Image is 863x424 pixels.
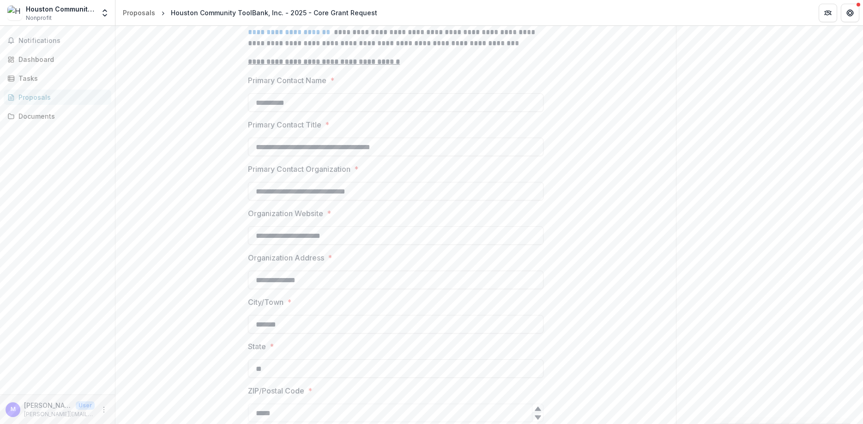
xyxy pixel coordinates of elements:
[18,73,104,83] div: Tasks
[841,4,859,22] button: Get Help
[98,404,109,415] button: More
[248,119,321,130] p: Primary Contact Title
[24,400,72,410] p: [PERSON_NAME][EMAIL_ADDRESS][PERSON_NAME][DOMAIN_NAME]
[11,406,16,412] div: megan.roiz@toolbank.org
[248,385,304,396] p: ZIP/Postal Code
[248,75,326,86] p: Primary Contact Name
[4,52,111,67] a: Dashboard
[76,401,95,410] p: User
[4,109,111,124] a: Documents
[819,4,837,22] button: Partners
[119,6,159,19] a: Proposals
[18,55,104,64] div: Dashboard
[4,90,111,105] a: Proposals
[171,8,377,18] div: Houston Community ToolBank, Inc. - 2025 - Core Grant Request
[4,71,111,86] a: Tasks
[248,341,266,352] p: State
[248,164,350,175] p: Primary Contact Organization
[24,410,95,418] p: [PERSON_NAME][EMAIL_ADDRESS][PERSON_NAME][DOMAIN_NAME]
[248,208,323,219] p: Organization Website
[18,111,104,121] div: Documents
[18,37,108,45] span: Notifications
[4,33,111,48] button: Notifications
[18,92,104,102] div: Proposals
[248,252,324,263] p: Organization Address
[98,4,111,22] button: Open entity switcher
[123,8,155,18] div: Proposals
[119,6,381,19] nav: breadcrumb
[26,4,95,14] div: Houston Community ToolBank, Inc.
[248,297,284,308] p: City/Town
[26,14,52,22] span: Nonprofit
[7,6,22,20] img: Houston Community ToolBank, Inc.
